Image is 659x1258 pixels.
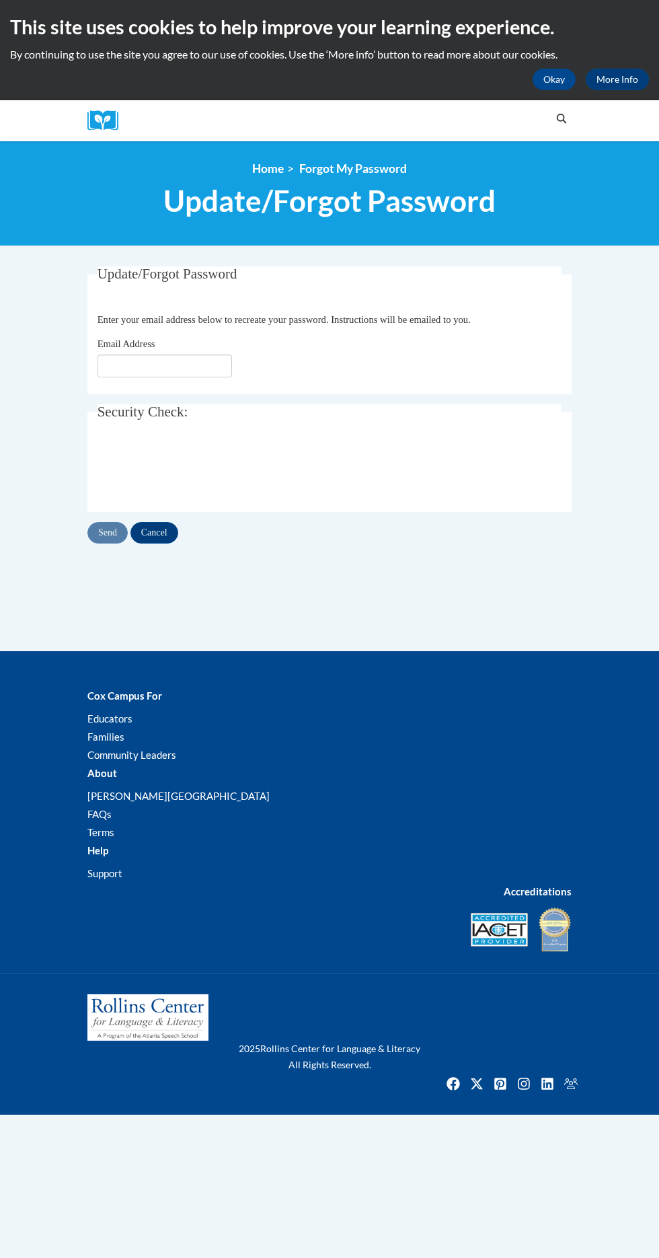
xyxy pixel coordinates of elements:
[466,1073,488,1095] img: Twitter icon
[586,69,649,90] a: More Info
[239,1043,260,1054] span: 2025
[10,47,649,62] p: By continuing to use the site you agree to our use of cookies. Use the ‘More info’ button to read...
[98,404,188,420] span: Security Check:
[87,690,162,702] b: Cox Campus For
[10,13,649,40] h2: This site uses cookies to help improve your learning experience.
[533,69,576,90] button: Okay
[87,826,114,838] a: Terms
[87,994,208,1041] img: Rollins Center for Language & Literacy - A Program of the Atlanta Speech School
[87,844,108,856] b: Help
[87,767,117,779] b: About
[87,867,122,879] a: Support
[299,161,407,176] span: Forgot My Password
[466,1073,488,1095] a: Twitter
[513,1073,535,1095] a: Instagram
[504,885,572,897] b: Accreditations
[87,731,124,743] a: Families
[87,749,176,761] a: Community Leaders
[442,1073,464,1095] a: Facebook
[471,913,528,947] img: Accredited IACET® Provider
[98,355,232,377] input: Email
[560,1073,582,1095] img: Facebook group icon
[98,314,471,325] span: Enter your email address below to recreate your password. Instructions will be emailed to you.
[87,110,128,131] a: Cox Campus
[163,183,496,219] span: Update/Forgot Password
[538,906,572,953] img: IDA® Accredited
[442,1073,464,1095] img: Facebook icon
[87,808,112,820] a: FAQs
[490,1073,511,1095] a: Pinterest
[87,110,128,131] img: Logo brand
[130,522,178,544] input: Cancel
[537,1073,558,1095] img: LinkedIn icon
[252,161,284,176] a: Home
[98,266,237,282] span: Update/Forgot Password
[98,443,302,495] iframe: reCAPTCHA
[98,338,155,349] span: Email Address
[87,790,270,802] a: [PERSON_NAME][GEOGRAPHIC_DATA]
[87,712,132,725] a: Educators
[537,1073,558,1095] a: Linkedin
[551,111,572,127] button: Search
[77,1041,582,1073] div: Rollins Center for Language & Literacy All Rights Reserved.
[560,1073,582,1095] a: Facebook Group
[490,1073,511,1095] img: Pinterest icon
[513,1073,535,1095] img: Instagram icon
